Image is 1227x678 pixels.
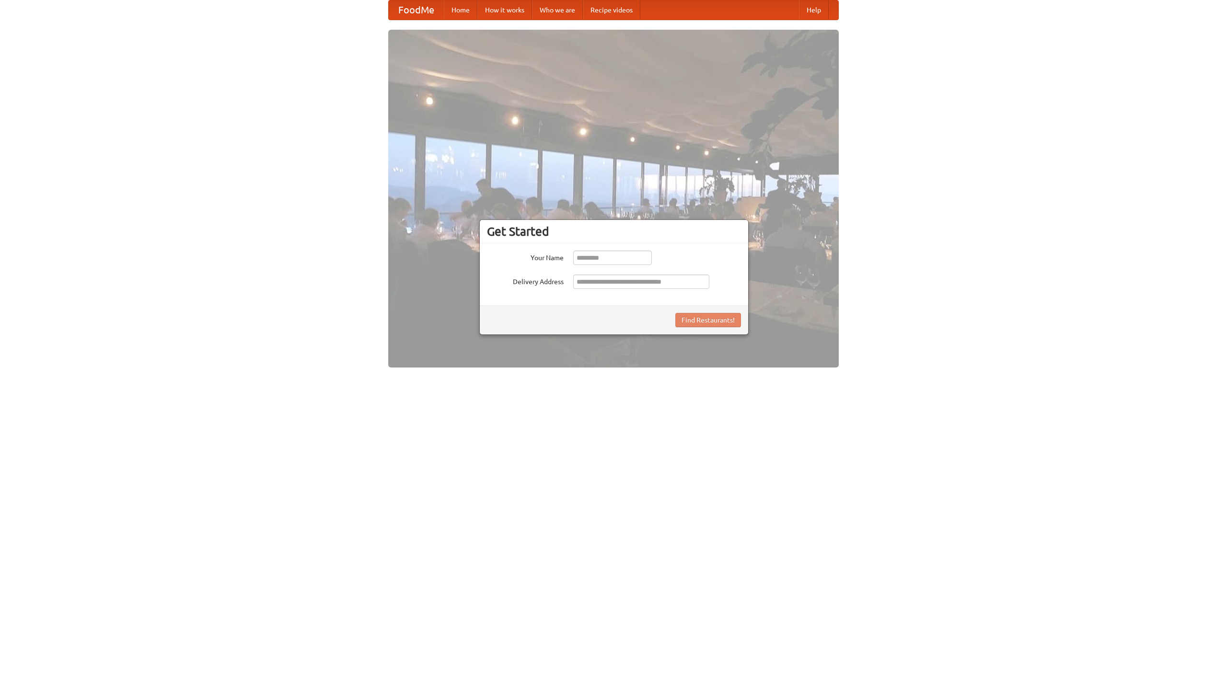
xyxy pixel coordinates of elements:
label: Delivery Address [487,275,564,287]
button: Find Restaurants! [675,313,741,327]
a: Who we are [532,0,583,20]
a: Home [444,0,477,20]
label: Your Name [487,251,564,263]
a: Recipe videos [583,0,640,20]
a: Help [799,0,829,20]
a: FoodMe [389,0,444,20]
h3: Get Started [487,224,741,239]
a: How it works [477,0,532,20]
